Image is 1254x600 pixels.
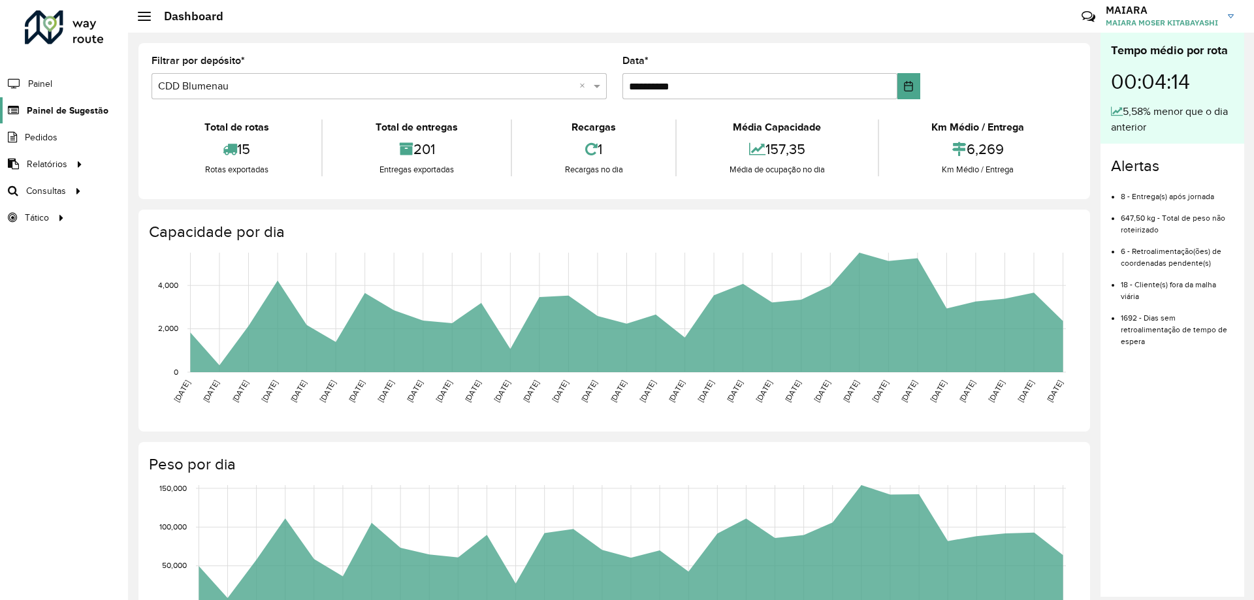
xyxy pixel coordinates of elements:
[871,379,890,403] text: [DATE]
[434,379,453,403] text: [DATE]
[159,522,187,531] text: 100,000
[579,78,590,94] span: Clear all
[492,379,511,403] text: [DATE]
[289,379,308,403] text: [DATE]
[1121,302,1234,347] li: 1692 - Dias sem retroalimentação de tempo de espera
[162,561,187,570] text: 50,000
[521,379,540,403] text: [DATE]
[1045,379,1064,403] text: [DATE]
[515,119,672,135] div: Recargas
[1111,157,1234,176] h4: Alertas
[1074,3,1102,31] a: Contato Rápido
[783,379,802,403] text: [DATE]
[405,379,424,403] text: [DATE]
[1121,202,1234,236] li: 647,50 kg - Total de peso não roteirizado
[151,9,223,24] h2: Dashboard
[326,135,507,163] div: 201
[159,484,187,492] text: 150,000
[347,379,366,403] text: [DATE]
[957,379,976,403] text: [DATE]
[25,131,57,144] span: Pedidos
[376,379,395,403] text: [DATE]
[680,163,874,176] div: Média de ocupação no dia
[155,135,318,163] div: 15
[158,281,178,289] text: 4,000
[28,77,52,91] span: Painel
[882,119,1074,135] div: Km Médio / Entrega
[318,379,337,403] text: [DATE]
[1121,269,1234,302] li: 18 - Cliente(s) fora da malha viária
[1016,379,1035,403] text: [DATE]
[1106,4,1218,16] h3: MAIARA
[158,324,178,333] text: 2,000
[897,73,920,99] button: Choose Date
[174,368,178,376] text: 0
[680,135,874,163] div: 157,35
[551,379,570,403] text: [DATE]
[155,119,318,135] div: Total de rotas
[1111,104,1234,135] div: 5,58% menor que o dia anterior
[579,379,598,403] text: [DATE]
[725,379,744,403] text: [DATE]
[149,223,1077,242] h4: Capacidade por dia
[812,379,831,403] text: [DATE]
[155,163,318,176] div: Rotas exportadas
[754,379,773,403] text: [DATE]
[260,379,279,403] text: [DATE]
[27,104,108,118] span: Painel de Sugestão
[929,379,948,403] text: [DATE]
[987,379,1006,403] text: [DATE]
[463,379,482,403] text: [DATE]
[899,379,918,403] text: [DATE]
[696,379,715,403] text: [DATE]
[326,163,507,176] div: Entregas exportadas
[1106,17,1218,29] span: MAIARA MOSER KITABAYASHI
[149,455,1077,474] h4: Peso por dia
[326,119,507,135] div: Total de entregas
[609,379,628,403] text: [DATE]
[1111,42,1234,59] div: Tempo médio por rota
[638,379,657,403] text: [DATE]
[1111,59,1234,104] div: 00:04:14
[667,379,686,403] text: [DATE]
[231,379,249,403] text: [DATE]
[680,119,874,135] div: Média Capacidade
[1121,181,1234,202] li: 8 - Entrega(s) após jornada
[622,53,649,69] label: Data
[515,163,672,176] div: Recargas no dia
[841,379,860,403] text: [DATE]
[26,184,66,198] span: Consultas
[27,157,67,171] span: Relatórios
[25,211,49,225] span: Tático
[1121,236,1234,269] li: 6 - Retroalimentação(ões) de coordenadas pendente(s)
[515,135,672,163] div: 1
[882,163,1074,176] div: Km Médio / Entrega
[882,135,1074,163] div: 6,269
[201,379,220,403] text: [DATE]
[152,53,245,69] label: Filtrar por depósito
[172,379,191,403] text: [DATE]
